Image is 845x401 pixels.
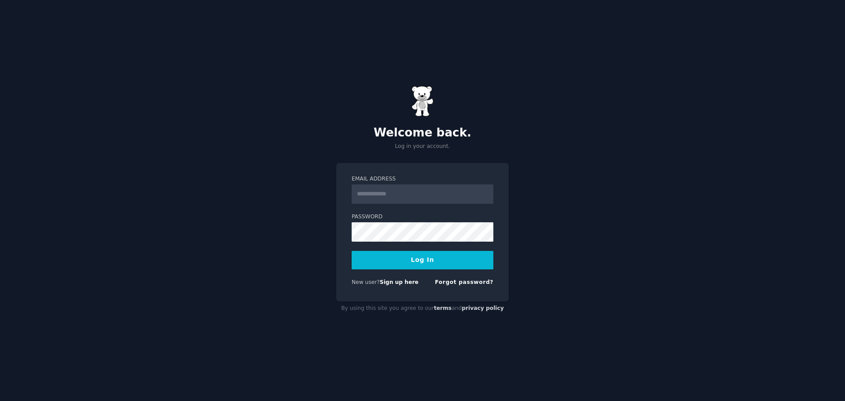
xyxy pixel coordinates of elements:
p: Log in your account. [336,143,509,151]
label: Email Address [352,175,493,183]
button: Log In [352,251,493,269]
img: Gummy Bear [411,86,434,117]
a: Forgot password? [435,279,493,285]
h2: Welcome back. [336,126,509,140]
div: By using this site you agree to our and [336,302,509,316]
label: Password [352,213,493,221]
a: Sign up here [380,279,419,285]
span: New user? [352,279,380,285]
a: privacy policy [462,305,504,311]
a: terms [434,305,452,311]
